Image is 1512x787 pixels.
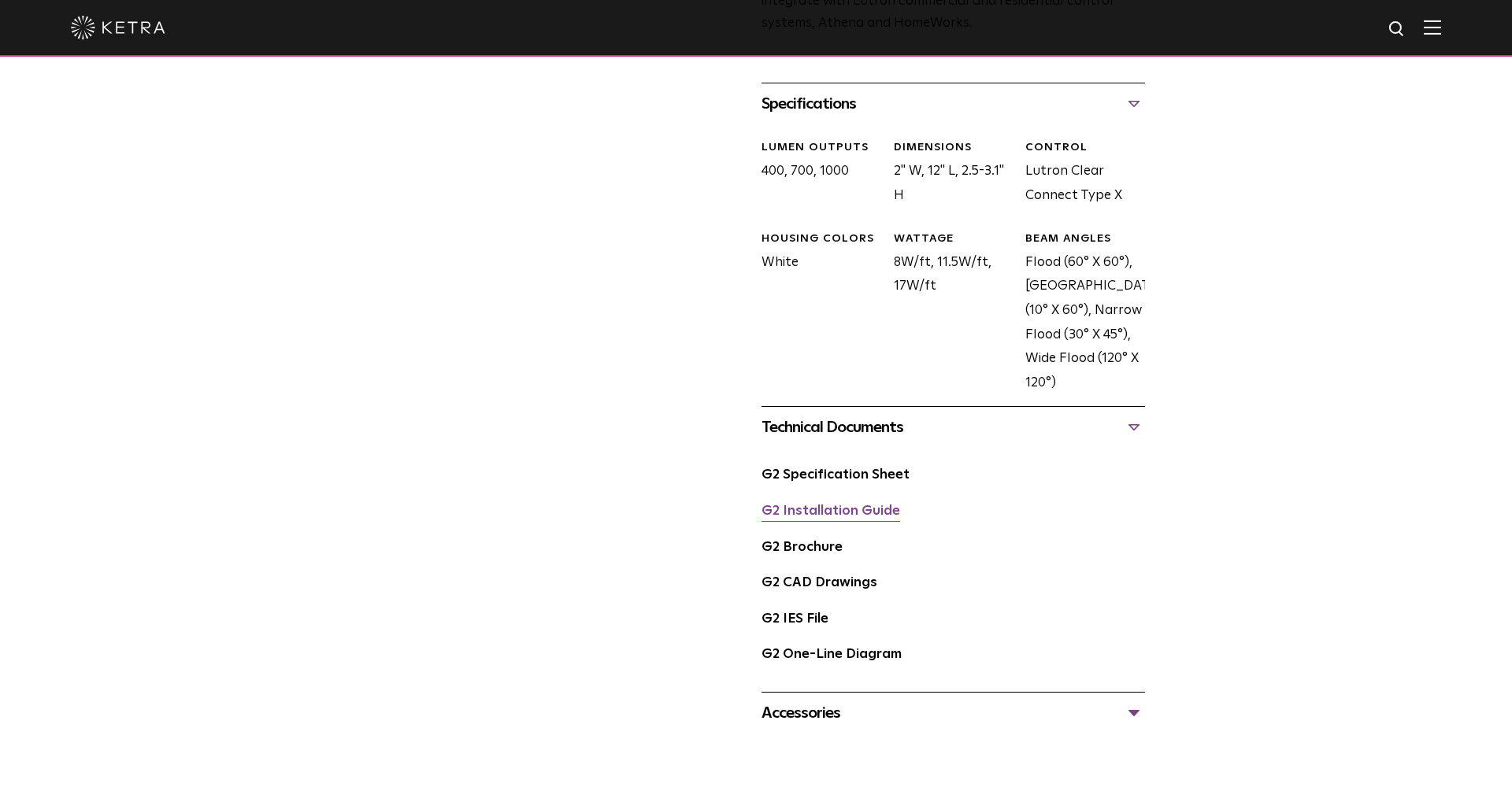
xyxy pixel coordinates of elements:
div: 400, 700, 1000 [750,140,881,208]
a: G2 IES File [762,612,828,626]
a: G2 Brochure [762,541,843,554]
div: WATTAGE [894,231,1014,247]
img: search icon [1388,20,1407,39]
div: White [750,231,881,395]
div: LUMEN OUTPUTS [762,140,881,156]
div: 2" W, 12" L, 2.5-3.1" H [882,140,1014,208]
div: BEAM ANGLES [1025,231,1145,247]
div: CONTROL [1025,140,1145,156]
div: Accessories [762,700,1145,726]
img: ketra-logo-2019-white [71,16,165,39]
div: Technical Documents [762,415,1145,440]
a: G2 Installation Guide [762,504,900,518]
div: DIMENSIONS [894,140,1014,156]
a: G2 One-Line Diagram [762,648,902,661]
div: 8W/ft, 11.5W/ft, 17W/ft [882,231,1014,395]
div: Flood (60° X 60°), [GEOGRAPHIC_DATA] (10° X 60°), Narrow Flood (30° X 45°), Wide Flood (120° X 120°) [1014,231,1145,395]
div: HOUSING COLORS [762,231,881,247]
div: Specifications [762,91,1145,116]
div: Lutron Clear Connect Type X [1014,140,1145,208]
a: G2 Specification Sheet [762,468,910,482]
img: Hamburger%20Nav.svg [1424,20,1441,35]
a: G2 CAD Drawings [762,576,877,589]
